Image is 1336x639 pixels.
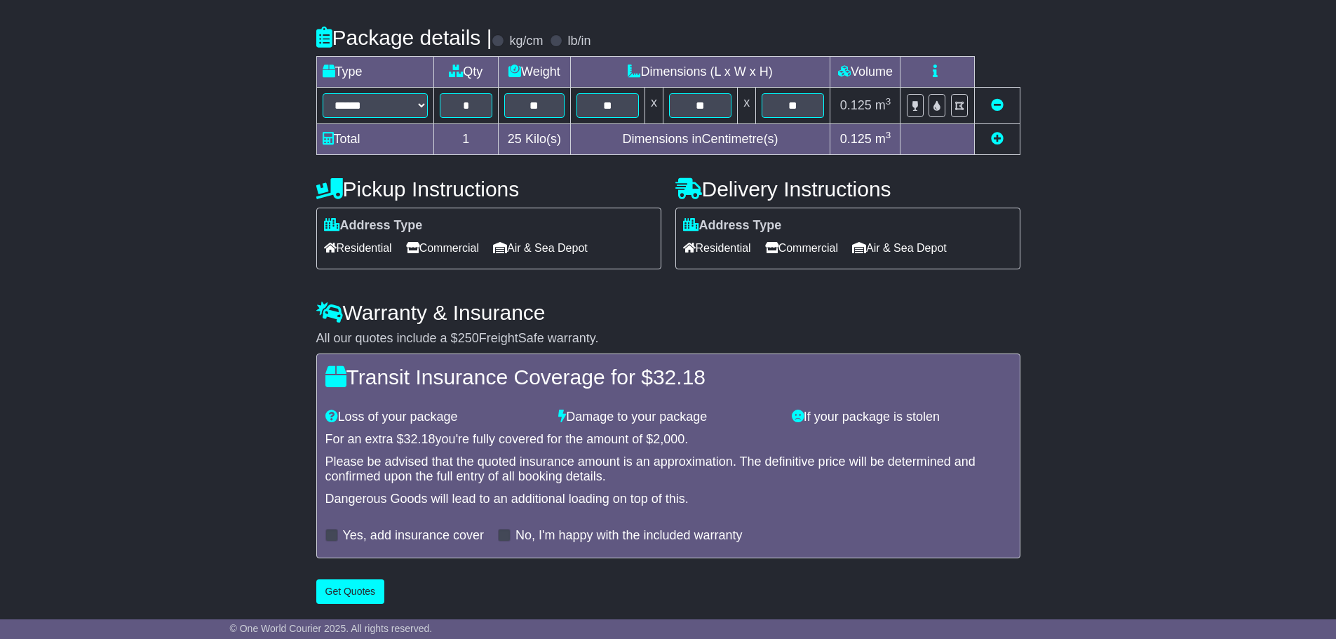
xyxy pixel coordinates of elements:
span: Commercial [765,237,838,259]
td: Dimensions in Centimetre(s) [570,124,830,155]
label: Yes, add insurance cover [343,528,484,544]
span: Commercial [406,237,479,259]
label: Address Type [683,218,782,234]
span: 32.18 [653,365,706,389]
div: For an extra $ you're fully covered for the amount of $ . [325,432,1011,448]
span: 0.125 [840,98,872,112]
span: Air & Sea Depot [493,237,588,259]
sup: 3 [886,96,891,107]
label: lb/in [567,34,591,49]
div: Damage to your package [551,410,785,425]
h4: Pickup Instructions [316,177,661,201]
td: Type [316,57,433,88]
h4: Transit Insurance Coverage for $ [325,365,1011,389]
td: Dimensions (L x W x H) [570,57,830,88]
span: Residential [683,237,751,259]
td: Kilo(s) [499,124,571,155]
h4: Warranty & Insurance [316,301,1020,324]
td: 1 [433,124,499,155]
sup: 3 [886,130,891,140]
span: 32.18 [404,432,436,446]
td: Volume [830,57,900,88]
a: Remove this item [991,98,1004,112]
td: Weight [499,57,571,88]
div: If your package is stolen [785,410,1018,425]
div: Loss of your package [318,410,552,425]
h4: Package details | [316,26,492,49]
div: Dangerous Goods will lead to an additional loading on top of this. [325,492,1011,507]
div: All our quotes include a $ FreightSafe warranty. [316,331,1020,347]
span: m [875,132,891,146]
td: x [645,88,663,124]
td: x [738,88,756,124]
label: kg/cm [509,34,543,49]
span: © One World Courier 2025. All rights reserved. [230,623,433,634]
h4: Delivery Instructions [675,177,1020,201]
div: Please be advised that the quoted insurance amount is an approximation. The definitive price will... [325,455,1011,485]
span: 2,000 [653,432,684,446]
span: 25 [508,132,522,146]
td: Qty [433,57,499,88]
span: Residential [324,237,392,259]
label: No, I'm happy with the included warranty [515,528,743,544]
button: Get Quotes [316,579,385,604]
label: Address Type [324,218,423,234]
a: Add new item [991,132,1004,146]
span: 250 [458,331,479,345]
td: Total [316,124,433,155]
span: Air & Sea Depot [852,237,947,259]
span: m [875,98,891,112]
span: 0.125 [840,132,872,146]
